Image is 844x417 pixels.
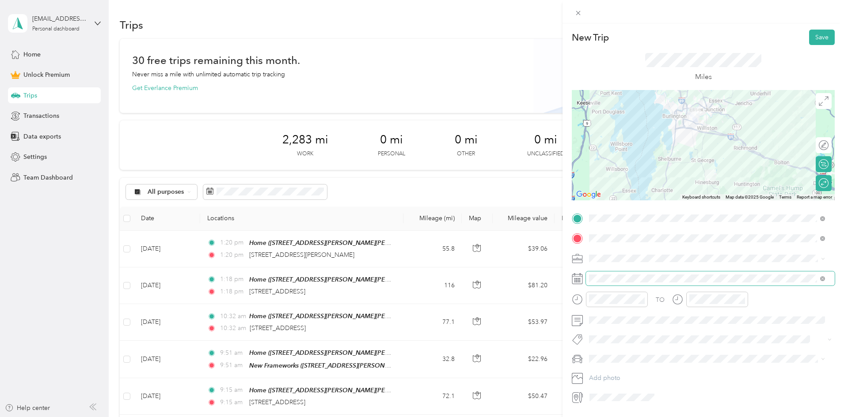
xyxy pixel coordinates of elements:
[726,195,774,199] span: Map data ©2025 Google
[779,195,791,199] a: Terms (opens in new tab)
[586,372,835,384] button: Add photo
[572,31,609,44] p: New Trip
[574,189,603,200] img: Google
[682,194,720,200] button: Keyboard shortcuts
[795,368,844,417] iframe: Everlance-gr Chat Button Frame
[797,195,832,199] a: Report a map error
[695,71,712,83] p: Miles
[656,295,665,304] div: TO
[574,189,603,200] a: Open this area in Google Maps (opens a new window)
[809,30,835,45] button: Save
